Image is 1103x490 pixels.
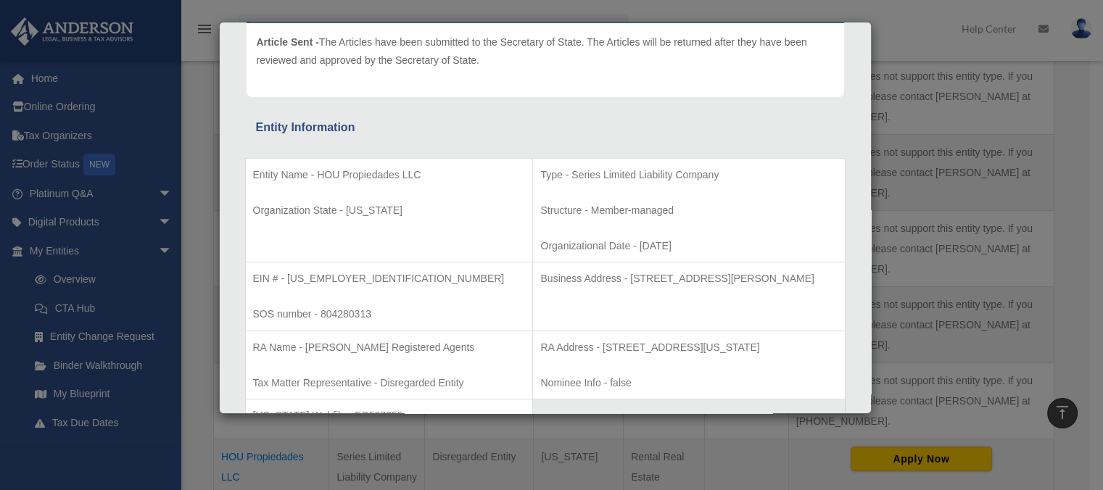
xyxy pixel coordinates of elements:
[253,407,526,425] p: [US_STATE] Webfile - FQ537255
[540,270,837,288] p: Business Address - [STREET_ADDRESS][PERSON_NAME]
[540,374,837,392] p: Nominee Info - false
[253,305,526,323] p: SOS number - 804280313
[257,36,319,48] span: Article Sent -
[253,202,526,220] p: Organization State - [US_STATE]
[256,117,835,138] div: Entity Information
[540,166,837,184] p: Type - Series Limited Liability Company
[253,270,526,288] p: EIN # - [US_EMPLOYER_IDENTIFICATION_NUMBER]
[540,237,837,255] p: Organizational Date - [DATE]
[540,202,837,220] p: Structure - Member-managed
[253,374,526,392] p: Tax Matter Representative - Disregarded Entity
[257,33,834,69] p: The Articles have been submitted to the Secretary of State. The Articles will be returned after t...
[253,339,526,357] p: RA Name - [PERSON_NAME] Registered Agents
[540,339,837,357] p: RA Address - [STREET_ADDRESS][US_STATE]
[253,166,526,184] p: Entity Name - HOU Propiedades LLC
